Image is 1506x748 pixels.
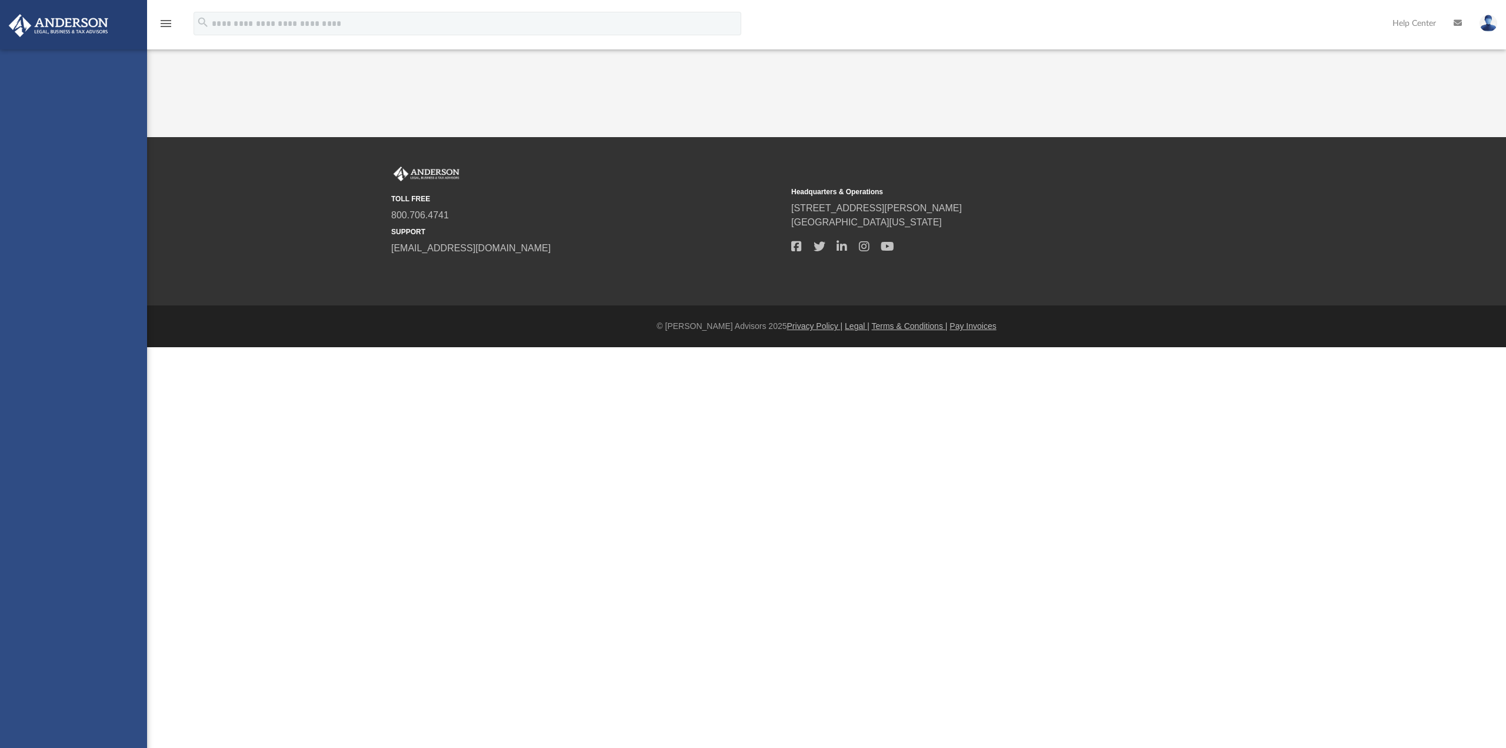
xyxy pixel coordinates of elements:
[787,321,843,331] a: Privacy Policy |
[391,243,551,253] a: [EMAIL_ADDRESS][DOMAIN_NAME]
[391,227,783,237] small: SUPPORT
[159,16,173,31] i: menu
[949,321,996,331] a: Pay Invoices
[791,203,962,213] a: [STREET_ADDRESS][PERSON_NAME]
[1480,15,1497,32] img: User Pic
[845,321,869,331] a: Legal |
[791,217,942,227] a: [GEOGRAPHIC_DATA][US_STATE]
[5,14,112,37] img: Anderson Advisors Platinum Portal
[159,22,173,31] a: menu
[391,194,783,204] small: TOLL FREE
[391,210,449,220] a: 800.706.4741
[147,320,1506,333] div: © [PERSON_NAME] Advisors 2025
[872,321,948,331] a: Terms & Conditions |
[791,187,1183,197] small: Headquarters & Operations
[391,167,462,182] img: Anderson Advisors Platinum Portal
[196,16,209,29] i: search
